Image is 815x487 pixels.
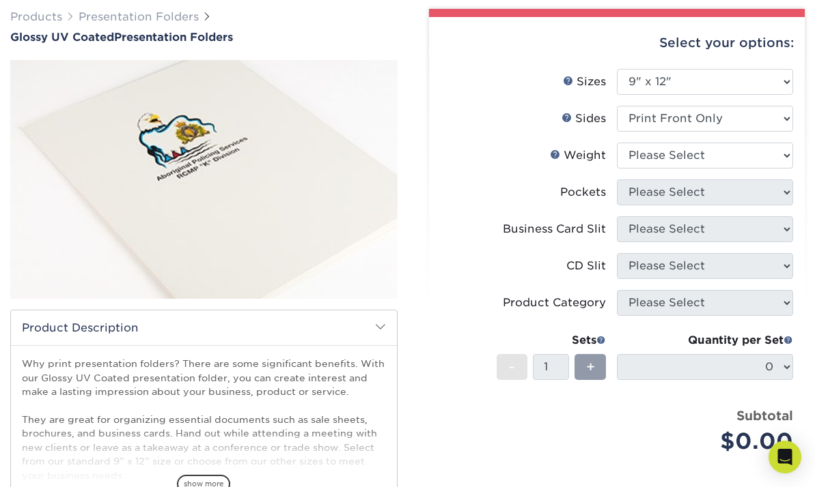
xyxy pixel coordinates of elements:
a: Glossy UV CoatedPresentation Folders [10,31,398,44]
div: Sides [562,110,606,127]
span: Glossy UV Coated [10,31,114,44]
img: Glossy UV Coated 01 [10,46,398,313]
div: Select your options: [440,17,795,69]
div: $0.00 [627,425,793,458]
h2: Product Description [11,310,397,345]
h1: Presentation Folders [10,31,398,44]
strong: Subtotal [736,408,793,423]
div: Product Category [503,295,606,311]
div: Sets [497,332,606,349]
div: Quantity per Set [617,332,793,349]
div: CD Slit [566,258,606,274]
a: Products [10,10,62,23]
div: Weight [550,147,606,164]
span: + [586,357,595,377]
div: Pockets [560,184,606,201]
span: - [509,357,515,377]
a: Presentation Folders [79,10,199,23]
div: Open Intercom Messenger [769,441,801,473]
div: Sizes [563,74,606,90]
div: Business Card Slit [503,221,606,237]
